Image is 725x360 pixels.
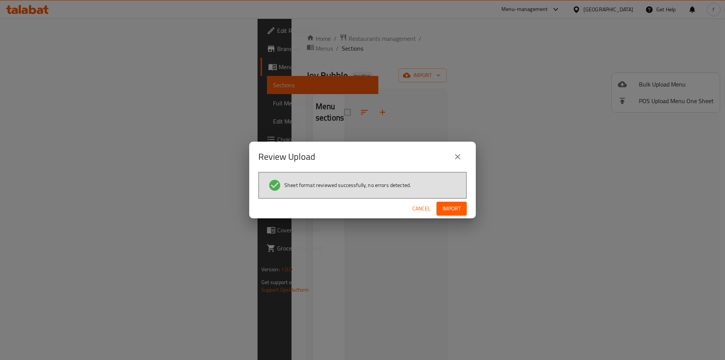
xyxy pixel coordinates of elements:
[284,181,411,189] span: Sheet format reviewed successfully, no errors detected.
[409,202,433,216] button: Cancel
[443,204,461,213] span: Import
[449,148,467,166] button: close
[412,204,430,213] span: Cancel
[258,151,315,163] h2: Review Upload
[437,202,467,216] button: Import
